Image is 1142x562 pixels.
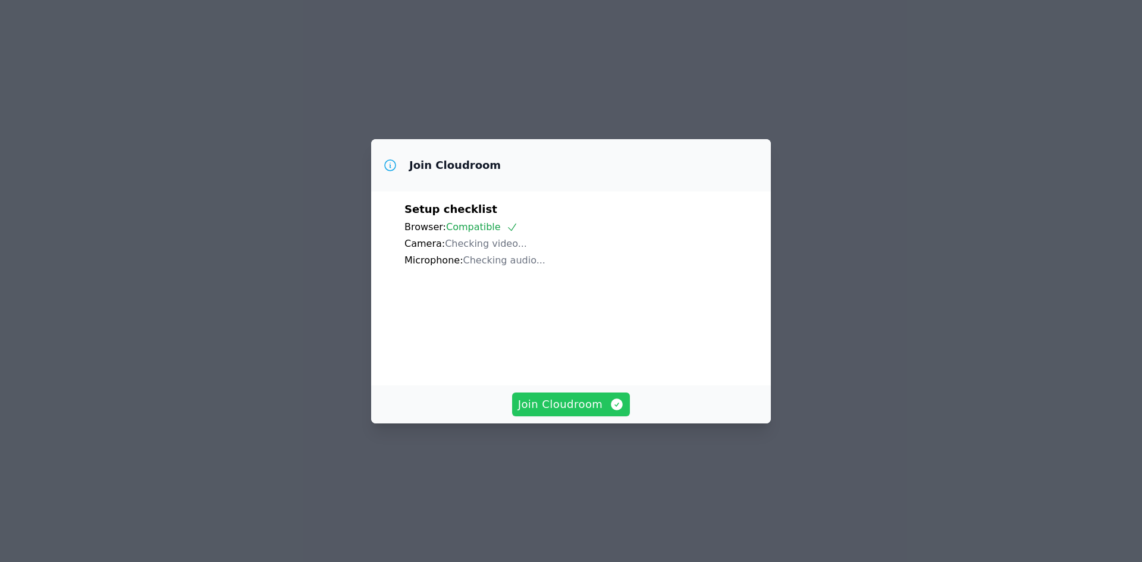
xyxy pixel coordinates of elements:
[445,238,527,249] span: Checking video...
[404,238,445,249] span: Camera:
[404,255,463,266] span: Microphone:
[518,396,625,413] span: Join Cloudroom
[446,221,518,233] span: Compatible
[463,255,545,266] span: Checking audio...
[409,158,501,172] h3: Join Cloudroom
[512,393,630,416] button: Join Cloudroom
[404,203,497,215] span: Setup checklist
[404,221,446,233] span: Browser:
